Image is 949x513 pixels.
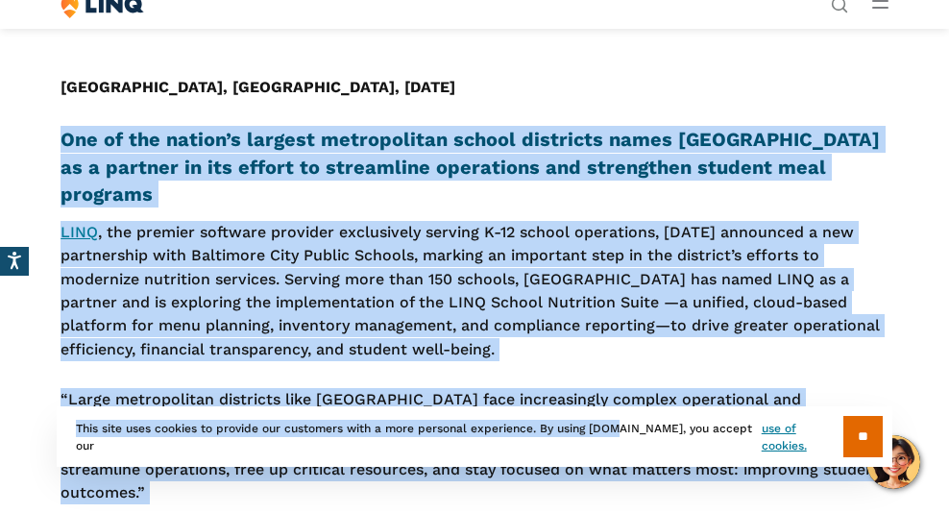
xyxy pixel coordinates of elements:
strong: [GEOGRAPHIC_DATA], [GEOGRAPHIC_DATA], [61,78,400,96]
strong: [DATE] [404,78,455,96]
div: This site uses cookies to provide our customers with a more personal experience. By using [DOMAIN... [57,406,892,467]
p: “Large metropolitan districts like [GEOGRAPHIC_DATA] face increasingly complex operational and co... [61,388,888,505]
p: , the premier software provider exclusively serving K-12 school operations, [DATE] announced a ne... [61,221,888,361]
a: LINQ [61,223,98,241]
button: Hello, have a question? Let’s chat. [866,435,920,489]
a: use of cookies. [762,420,843,454]
h2: One of the nation’s largest metropolitan school districts names [GEOGRAPHIC_DATA] as a partner in... [61,126,888,208]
